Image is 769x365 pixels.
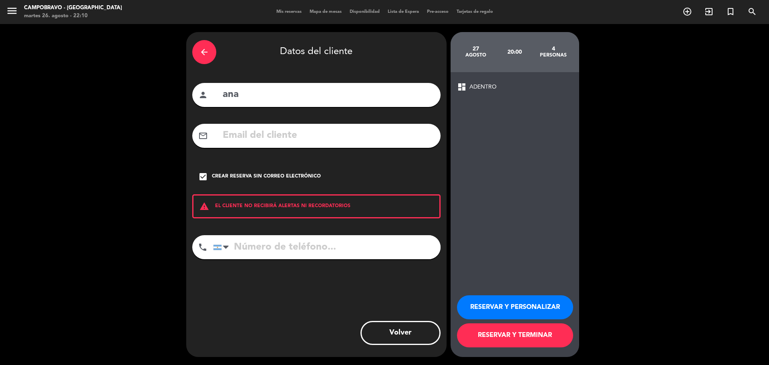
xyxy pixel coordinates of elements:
div: martes 26. agosto - 22:10 [24,12,122,20]
i: person [198,90,208,100]
button: RESERVAR Y PERSONALIZAR [457,295,573,319]
div: 4 [534,46,573,52]
i: check_box [198,172,208,181]
i: phone [198,242,207,252]
button: menu [6,5,18,20]
span: Lista de Espera [384,10,423,14]
input: Email del cliente [222,127,435,144]
button: RESERVAR Y TERMINAR [457,323,573,347]
i: warning [193,202,215,211]
i: arrow_back [199,47,209,57]
span: Pre-acceso [423,10,453,14]
div: 27 [457,46,495,52]
div: Argentina: +54 [213,236,232,259]
div: 20:00 [495,38,534,66]
div: personas [534,52,573,58]
div: EL CLIENTE NO RECIBIRÁ ALERTAS NI RECORDATORIOS [192,194,441,218]
div: Crear reserva sin correo electrónico [212,173,321,181]
span: Tarjetas de regalo [453,10,497,14]
i: turned_in_not [726,7,735,16]
span: Disponibilidad [346,10,384,14]
i: menu [6,5,18,17]
button: Volver [360,321,441,345]
span: ADENTRO [469,83,497,92]
i: search [747,7,757,16]
i: exit_to_app [704,7,714,16]
span: Mapa de mesas [306,10,346,14]
span: Mis reservas [272,10,306,14]
input: Nombre del cliente [222,87,435,103]
i: add_circle_outline [682,7,692,16]
input: Número de teléfono... [213,235,441,259]
i: mail_outline [198,131,208,141]
div: Datos del cliente [192,38,441,66]
div: agosto [457,52,495,58]
div: Campobravo - [GEOGRAPHIC_DATA] [24,4,122,12]
span: dashboard [457,82,467,92]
